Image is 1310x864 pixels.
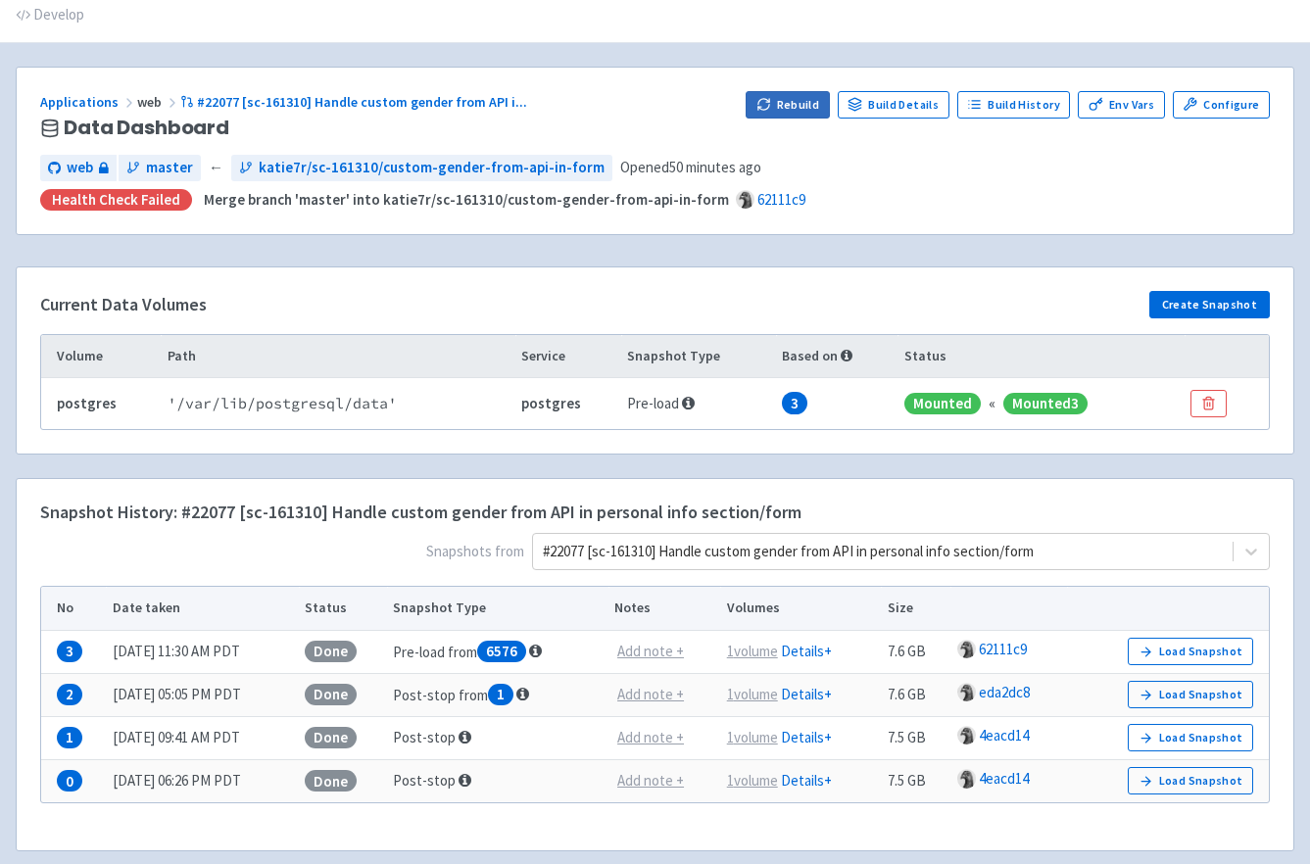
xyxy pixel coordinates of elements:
u: Add note + [617,728,684,746]
h4: Snapshot History: #22077 [sc-161310] Handle custom gender from API in personal info section/form [40,503,801,522]
td: ' /var/lib/postgresql/data ' [161,378,515,429]
b: postgres [57,394,117,412]
button: Load Snapshot [1128,681,1253,708]
a: Build Details [838,91,949,119]
th: Date taken [106,587,299,630]
u: Add note + [617,771,684,790]
a: Applications [40,93,137,111]
a: 62111c9 [979,640,1027,658]
span: 2 [57,684,82,706]
th: Status [898,335,1185,378]
a: master [119,155,201,181]
a: Details+ [781,771,832,790]
td: [DATE] 05:05 PM PDT [106,673,299,716]
a: eda2dc8 [979,683,1030,701]
u: Add note + [617,685,684,703]
strong: Merge branch 'master' into katie7r/sc-161310/custom-gender-from-api-in-form [204,190,729,209]
td: 7.6 GB [881,630,950,673]
a: #22077 [sc-161310] Handle custom gender from API i... [180,93,530,111]
td: Post-stop from [387,673,608,716]
a: 4eacd14 [979,769,1029,788]
span: Done [305,684,357,706]
td: Post-stop [387,716,608,759]
td: [DATE] 09:41 AM PDT [106,716,299,759]
td: Pre-load from [387,630,608,673]
a: Details+ [781,728,832,746]
u: 1 volume [727,728,778,746]
span: ← [209,157,223,179]
button: Load Snapshot [1128,724,1253,751]
span: Opened [620,157,761,179]
h4: Current Data Volumes [40,295,207,314]
a: katie7r/sc-161310/custom-gender-from-api-in-form [231,155,612,181]
u: 1 volume [727,685,778,703]
span: Pre-load [627,394,695,412]
th: Volumes [720,587,881,630]
span: 3 [57,641,82,663]
u: 1 volume [727,642,778,660]
a: Env Vars [1078,91,1164,119]
span: 3 [782,392,807,414]
u: Add note + [617,642,684,660]
th: Path [161,335,515,378]
th: Snapshot Type [621,335,776,378]
span: Mounted [904,393,981,415]
span: web [67,157,93,179]
td: 7.5 GB [881,716,950,759]
time: 50 minutes ago [669,158,761,176]
span: Done [305,727,357,749]
th: Volume [41,335,161,378]
a: Details+ [781,685,832,703]
td: 7.5 GB [881,759,950,802]
a: Details+ [781,642,832,660]
button: Load Snapshot [1128,767,1253,794]
a: Build History [957,91,1071,119]
button: Load Snapshot [1128,638,1253,665]
span: Done [305,770,357,792]
span: Mounted 3 [1003,393,1088,415]
span: #22077 [sc-161310] Handle custom gender from API i ... [197,93,527,111]
span: 1 [488,684,513,706]
span: 6576 [477,641,526,663]
span: 1 [57,727,82,749]
td: Post-stop [387,759,608,802]
span: Data Dashboard [64,117,229,139]
button: Create Snapshot [1149,291,1270,318]
a: 4eacd14 [979,726,1029,744]
div: « [989,393,995,415]
a: 62111c9 [757,190,805,209]
u: 1 volume [727,771,778,790]
b: postgres [521,394,581,412]
span: Snapshots from [40,533,1270,578]
div: Health check failed [40,189,192,212]
td: [DATE] 11:30 AM PDT [106,630,299,673]
th: Status [299,587,387,630]
span: Done [305,641,357,663]
td: 7.6 GB [881,673,950,716]
td: [DATE] 06:26 PM PDT [106,759,299,802]
span: master [146,157,193,179]
th: Notes [608,587,721,630]
span: katie7r/sc-161310/custom-gender-from-api-in-form [259,157,605,179]
th: Service [515,335,621,378]
th: Size [881,587,950,630]
button: Rebuild [746,91,830,119]
th: Based on [776,335,898,378]
a: Configure [1173,91,1270,119]
span: 0 [57,770,82,792]
span: web [137,93,180,111]
th: Snapshot Type [387,587,608,630]
a: web [40,155,117,181]
th: No [41,587,106,630]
